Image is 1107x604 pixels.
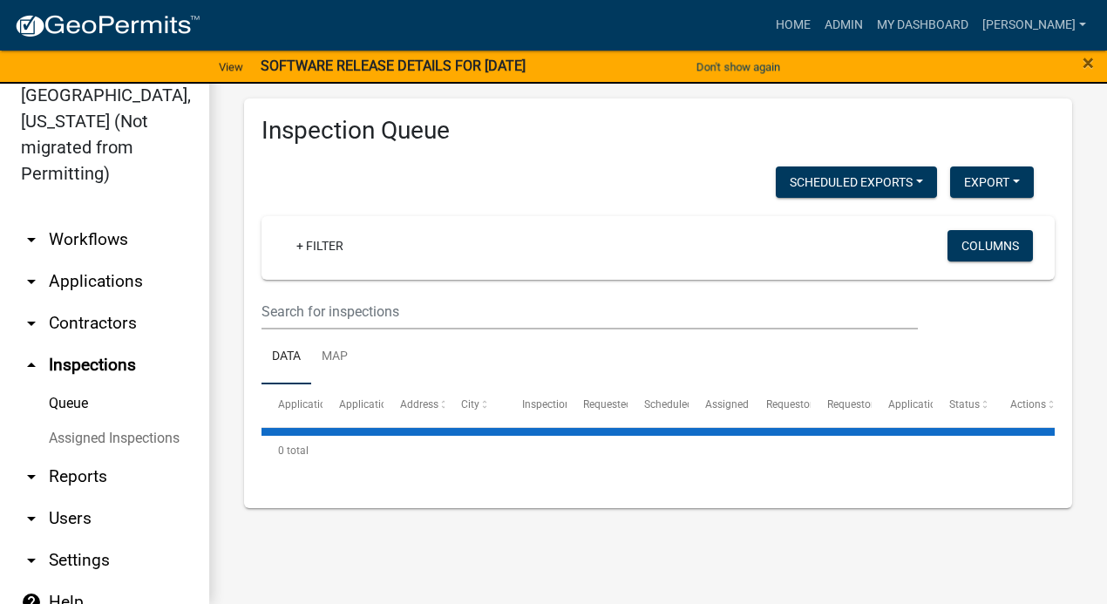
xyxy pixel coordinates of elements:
span: Scheduled Time [644,398,719,411]
i: arrow_drop_down [21,271,42,292]
span: Requested Date [583,398,656,411]
datatable-header-cell: City [445,384,506,426]
a: Admin [818,9,870,42]
datatable-header-cell: Status [933,384,994,426]
span: Actions [1010,398,1046,411]
i: arrow_drop_down [21,313,42,334]
span: Requestor Name [766,398,845,411]
button: Columns [947,230,1033,261]
a: View [212,52,250,81]
a: Home [769,9,818,42]
input: Search for inspections [261,294,918,329]
a: Data [261,329,311,385]
span: City [461,398,479,411]
datatable-header-cell: Requested Date [567,384,628,426]
span: Assigned Inspector [705,398,795,411]
button: Export [950,166,1034,198]
button: Scheduled Exports [776,166,937,198]
a: My Dashboard [870,9,975,42]
span: Application [278,398,332,411]
i: arrow_drop_down [21,508,42,529]
span: Address [400,398,438,411]
button: Close [1083,52,1094,73]
span: Status [949,398,980,411]
datatable-header-cell: Actions [994,384,1055,426]
button: Don't show again [689,52,787,81]
span: Inspection Type [522,398,596,411]
span: × [1083,51,1094,75]
span: Application Description [888,398,998,411]
datatable-header-cell: Application Description [872,384,933,426]
strong: SOFTWARE RELEASE DETAILS FOR [DATE] [261,58,526,74]
i: arrow_drop_down [21,550,42,571]
div: 0 total [261,429,1055,472]
datatable-header-cell: Address [384,384,445,426]
i: arrow_drop_up [21,355,42,376]
datatable-header-cell: Requestor Phone [811,384,872,426]
datatable-header-cell: Application Type [323,384,384,426]
i: arrow_drop_down [21,466,42,487]
datatable-header-cell: Requestor Name [750,384,811,426]
datatable-header-cell: Application [261,384,323,426]
span: Requestor Phone [827,398,907,411]
a: Map [311,329,358,385]
i: arrow_drop_down [21,229,42,250]
datatable-header-cell: Scheduled Time [628,384,689,426]
datatable-header-cell: Assigned Inspector [689,384,750,426]
datatable-header-cell: Inspection Type [506,384,567,426]
span: Application Type [339,398,418,411]
h3: Inspection Queue [261,116,1055,146]
a: [PERSON_NAME] [975,9,1093,42]
a: + Filter [282,230,357,261]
